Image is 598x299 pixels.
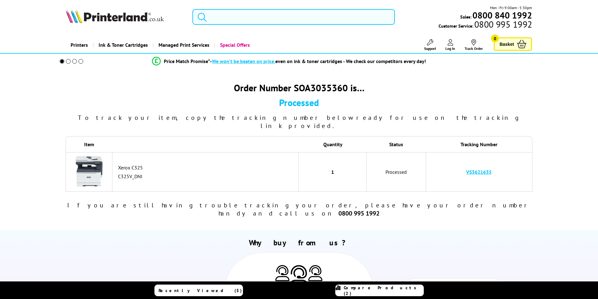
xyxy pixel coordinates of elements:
[299,136,366,152] th: Quantity
[472,9,532,21] b: 0800 840 1992
[78,114,520,130] span: To track your item, copy the tracking number below ready for use on the tracking link provided.
[66,201,532,217] div: If you are still having trouble tracking your order, please have your order number handy and call...
[424,39,436,51] a: Support
[299,152,366,192] td: 1
[424,46,436,51] span: Support
[66,96,532,109] div: Processed
[308,265,322,281] img: Printer Experts
[66,37,93,53] a: Printers
[491,35,499,42] span: 0
[426,136,532,152] th: Tracking Number
[66,82,532,94] div: Order Number SOA3035360 is…
[335,285,424,296] a: Compare Products (2)
[212,58,275,64] span: We won’t be beaten on price,
[99,37,148,53] span: Ink & Toner Cartridges
[154,285,243,296] a: Recently Viewed (5)
[275,265,289,281] img: Printer Experts
[289,265,308,287] img: Printer Experts
[499,40,514,48] span: Basket
[51,56,527,67] li: modal_Promise
[471,12,532,18] a: 0800 840 1992
[445,46,455,51] span: Log In
[445,39,455,51] a: Log In
[210,58,426,64] div: - even on ink & toner cartridges - We check our competitors every day!
[460,14,471,20] span: Sales:
[490,5,532,11] span: Mon - Fri 9:00am - 5:30pm
[466,169,492,175] a: VS3621635
[164,58,210,64] span: Price Match Promise*
[494,37,532,51] a: Basket 0
[66,9,164,23] img: Printerland Logo
[118,164,296,171] div: Xerox C325
[367,136,426,152] th: Status
[66,9,185,24] a: Printerland Logo
[338,209,380,217] b: 0800 995 1992
[473,21,532,27] span: 0800 995 1992
[66,238,532,248] h2: Why buy from us?
[153,37,214,53] a: Managed Print Services
[214,37,255,53] a: Special Offers
[93,37,153,53] a: Ink & Toner Cartridges
[344,285,423,296] span: Compare Products (2)
[367,152,426,192] td: Processed
[465,39,483,51] a: Track Order
[73,156,105,187] img: Xerox C325
[159,288,242,293] span: Recently Viewed (5)
[66,136,112,152] th: Item
[118,173,296,179] div: C325V_DNI
[439,21,532,29] span: Customer Service:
